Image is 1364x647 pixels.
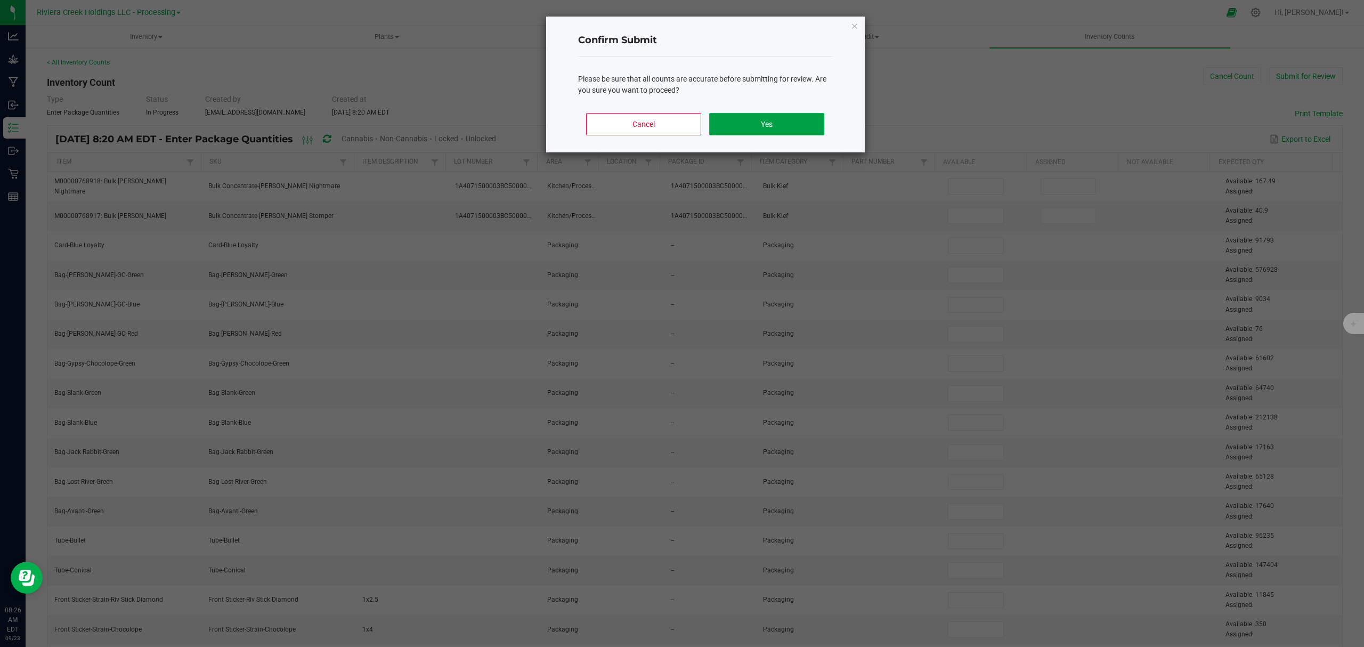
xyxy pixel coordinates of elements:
[578,74,833,96] div: Please be sure that all counts are accurate before submitting for review. Are you sure you want t...
[851,19,858,32] button: Close
[709,113,824,135] button: Yes
[578,34,833,47] h4: Confirm Submit
[586,113,701,135] button: Cancel
[11,562,43,594] iframe: Resource center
